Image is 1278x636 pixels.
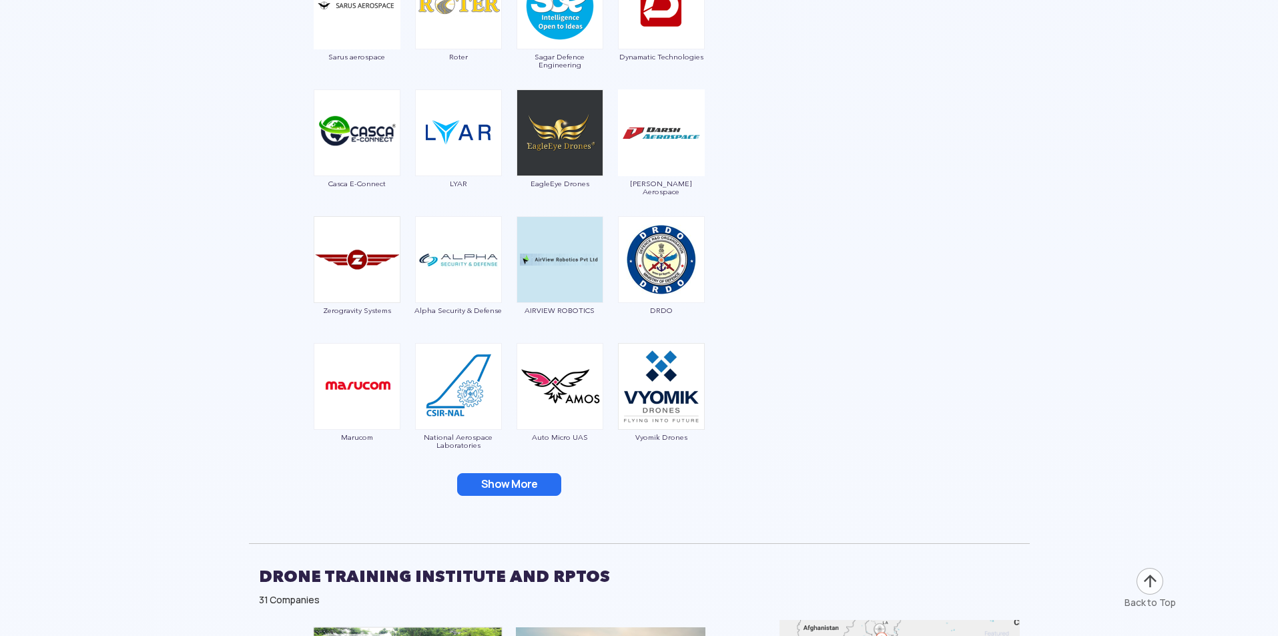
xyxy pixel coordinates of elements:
img: img_darsh.png [618,89,705,176]
img: ic_drdo.png [618,216,705,303]
span: Alpha Security & Defense [414,306,503,314]
h2: DRONE TRAINING INSTITUTE AND RPTOS [259,560,1020,593]
span: Sagar Defence Engineering [516,53,604,69]
a: [PERSON_NAME] Aerospace [617,126,705,196]
img: ic_arrow-up.png [1135,567,1165,596]
span: Sarus aerospace [313,53,401,61]
a: Vyomik Drones [617,380,705,441]
a: Casca E-Connect [313,126,401,188]
button: Show More [457,473,561,496]
span: AIRVIEW ROBOTICS [516,306,604,314]
span: Zerogravity Systems [313,306,401,314]
img: ic_nationalaerospace.png [415,343,502,430]
a: Alpha Security & Defense [414,253,503,314]
img: ic_vyomik.png [618,343,705,430]
a: AIRVIEW ROBOTICS [516,253,604,314]
img: img_marucom.png [314,343,400,430]
a: Zerogravity Systems [313,253,401,314]
span: [PERSON_NAME] Aerospace [617,180,705,196]
span: EagleEye Drones [516,180,604,188]
img: ic_eagleeye.png [517,89,603,176]
img: ic_casca.png [314,89,400,176]
a: DRDO [617,253,705,314]
img: ic_automicro.png [517,343,603,430]
span: Marucom [313,433,401,441]
div: 31 Companies [259,593,1020,607]
img: img_airview.png [517,216,603,303]
img: ic_alphasecurity.png [415,216,502,303]
a: EagleEye Drones [516,126,604,188]
span: Vyomik Drones [617,433,705,441]
img: ic_zerogravity.png [314,216,400,303]
a: LYAR [414,126,503,188]
span: Roter [414,53,503,61]
span: Dynamatic Technologies [617,53,705,61]
img: img_lyar.png [415,89,502,176]
div: Back to Top [1125,596,1176,609]
span: DRDO [617,306,705,314]
a: Auto Micro UAS [516,380,604,441]
span: National Aerospace Laboratories [414,433,503,449]
a: National Aerospace Laboratories [414,380,503,449]
span: Auto Micro UAS [516,433,604,441]
a: Marucom [313,380,401,441]
span: Casca E-Connect [313,180,401,188]
span: LYAR [414,180,503,188]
